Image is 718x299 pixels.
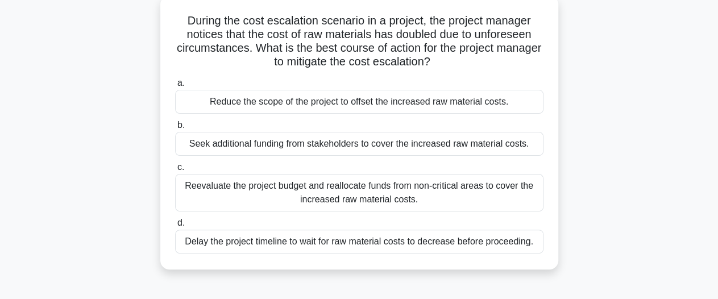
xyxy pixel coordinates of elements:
[174,14,545,69] h5: During the cost escalation scenario in a project, the project manager notices that the cost of ra...
[177,162,184,172] span: c.
[175,230,543,254] div: Delay the project timeline to wait for raw material costs to decrease before proceeding.
[175,90,543,114] div: Reduce the scope of the project to offset the increased raw material costs.
[175,174,543,211] div: Reevaluate the project budget and reallocate funds from non-critical areas to cover the increased...
[177,120,185,130] span: b.
[175,132,543,156] div: Seek additional funding from stakeholders to cover the increased raw material costs.
[177,78,185,88] span: a.
[177,218,185,227] span: d.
